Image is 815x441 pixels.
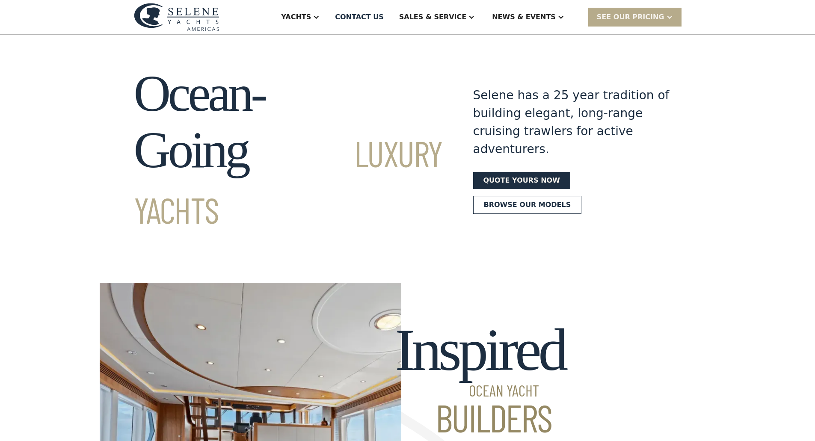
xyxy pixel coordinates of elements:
img: logo [134,3,219,31]
div: Selene has a 25 year tradition of building elegant, long-range cruising trawlers for active adven... [473,86,670,158]
div: SEE Our Pricing [597,12,664,22]
div: SEE Our Pricing [588,8,682,26]
div: Yachts [281,12,311,22]
h2: Inspired [395,317,565,437]
a: Quote yours now [473,172,570,189]
div: Contact US [335,12,384,22]
div: Sales & Service [399,12,466,22]
span: Luxury Yachts [134,131,442,231]
span: Builders [395,398,565,437]
span: Ocean Yacht [395,383,565,398]
h1: Ocean-Going [134,65,442,235]
a: Browse our models [473,196,582,214]
div: News & EVENTS [492,12,556,22]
